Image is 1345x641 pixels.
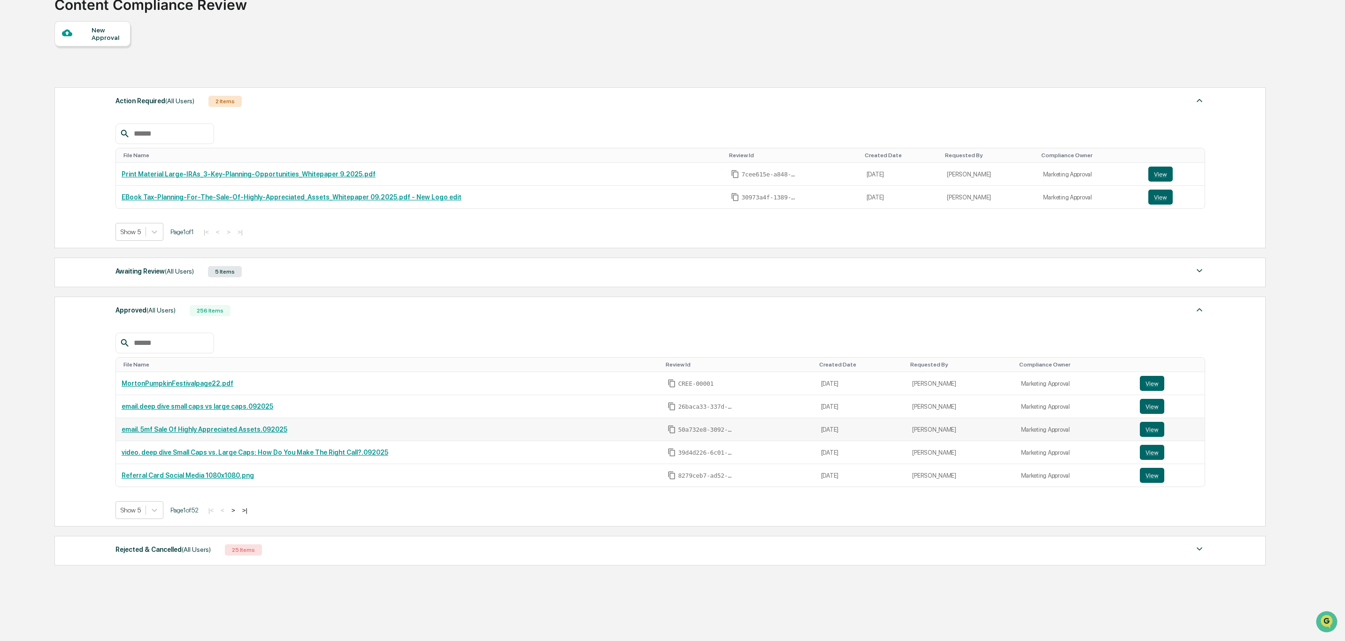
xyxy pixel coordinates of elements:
[1015,418,1135,441] td: Marketing Approval
[201,228,212,236] button: |<
[1015,372,1135,395] td: Marketing Approval
[115,265,194,277] div: Awaiting Review
[224,228,233,236] button: >
[77,119,116,128] span: Attestations
[92,26,123,41] div: New Approval
[945,152,1033,159] div: Toggle SortBy
[1142,361,1200,368] div: Toggle SortBy
[1140,399,1199,414] a: View
[235,228,246,236] button: >|
[6,133,63,150] a: 🔎Data Lookup
[229,506,238,514] button: >
[1041,152,1139,159] div: Toggle SortBy
[115,304,176,316] div: Approved
[907,418,1015,441] td: [PERSON_NAME]
[678,426,734,434] span: 50a732e8-3092-4355-b10f-495b0b3723e5
[1194,265,1205,276] img: caret
[729,152,857,159] div: Toggle SortBy
[239,506,250,514] button: >|
[6,115,64,132] a: 🖐️Preclearance
[941,163,1037,186] td: [PERSON_NAME]
[9,20,171,35] p: How can we help?
[668,448,676,457] span: Copy Id
[122,426,287,433] a: email. 5mf Sale Of Highly Appreciated Assets.092025
[668,471,676,480] span: Copy Id
[122,403,273,410] a: email.deep dive small caps vs large caps.092025
[1019,361,1131,368] div: Toggle SortBy
[32,72,154,82] div: Start new chat
[1015,395,1135,418] td: Marketing Approval
[861,163,942,186] td: [DATE]
[122,170,376,178] a: Print Material Large-IRAs_3-Key-Planning-Opportunities_Whitepaper 9.2025.pdf
[1148,190,1173,205] button: View
[1194,95,1205,106] img: caret
[668,425,676,434] span: Copy Id
[160,75,171,86] button: Start new chat
[907,372,1015,395] td: [PERSON_NAME]
[907,395,1015,418] td: [PERSON_NAME]
[9,137,17,145] div: 🔎
[32,82,119,89] div: We're available if you need us!
[122,472,254,479] a: Referral Card Social Media 1080x1080.png
[741,171,798,178] span: 7cee615e-a848-4886-b198-74660393e03a
[1140,422,1164,437] button: View
[1015,441,1135,464] td: Marketing Approval
[122,380,233,387] a: MortonPumpkinFestivalpage22.pdf
[678,380,714,388] span: CREE-00001
[123,152,722,159] div: Toggle SortBy
[66,159,114,167] a: Powered byPylon
[1140,468,1164,483] button: View
[1194,304,1205,315] img: caret
[731,170,739,178] span: Copy Id
[218,506,227,514] button: <
[1150,152,1201,159] div: Toggle SortBy
[213,228,223,236] button: <
[861,186,942,208] td: [DATE]
[865,152,938,159] div: Toggle SortBy
[68,120,76,127] div: 🗄️
[146,306,176,314] span: (All Users)
[668,379,676,388] span: Copy Id
[1140,399,1164,414] button: View
[815,464,907,487] td: [DATE]
[907,441,1015,464] td: [PERSON_NAME]
[668,402,676,411] span: Copy Id
[815,372,907,395] td: [DATE]
[1140,422,1199,437] a: View
[1140,445,1164,460] button: View
[1315,610,1340,635] iframe: Open customer support
[815,441,907,464] td: [DATE]
[170,506,199,514] span: Page 1 of 52
[731,193,739,201] span: Copy Id
[123,361,659,368] div: Toggle SortBy
[9,120,17,127] div: 🖐️
[1140,376,1164,391] button: View
[1038,186,1143,208] td: Marketing Approval
[115,543,211,556] div: Rejected & Cancelled
[1015,464,1135,487] td: Marketing Approval
[1038,163,1143,186] td: Marketing Approval
[666,361,811,368] div: Toggle SortBy
[1148,190,1199,205] a: View
[941,186,1037,208] td: [PERSON_NAME]
[678,449,734,457] span: 39d4d226-6c01-4ebf-be82-5cfaa78fcb86
[115,95,194,107] div: Action Required
[165,267,194,275] span: (All Users)
[19,137,59,146] span: Data Lookup
[1148,167,1199,182] a: View
[1194,543,1205,555] img: caret
[182,546,211,553] span: (All Users)
[1148,167,1173,182] button: View
[93,160,114,167] span: Pylon
[1140,445,1199,460] a: View
[907,464,1015,487] td: [PERSON_NAME]
[170,228,194,236] span: Page 1 of 1
[206,506,216,514] button: |<
[815,418,907,441] td: [DATE]
[19,119,61,128] span: Preclearance
[208,266,242,277] div: 5 Items
[1140,468,1199,483] a: View
[165,97,194,105] span: (All Users)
